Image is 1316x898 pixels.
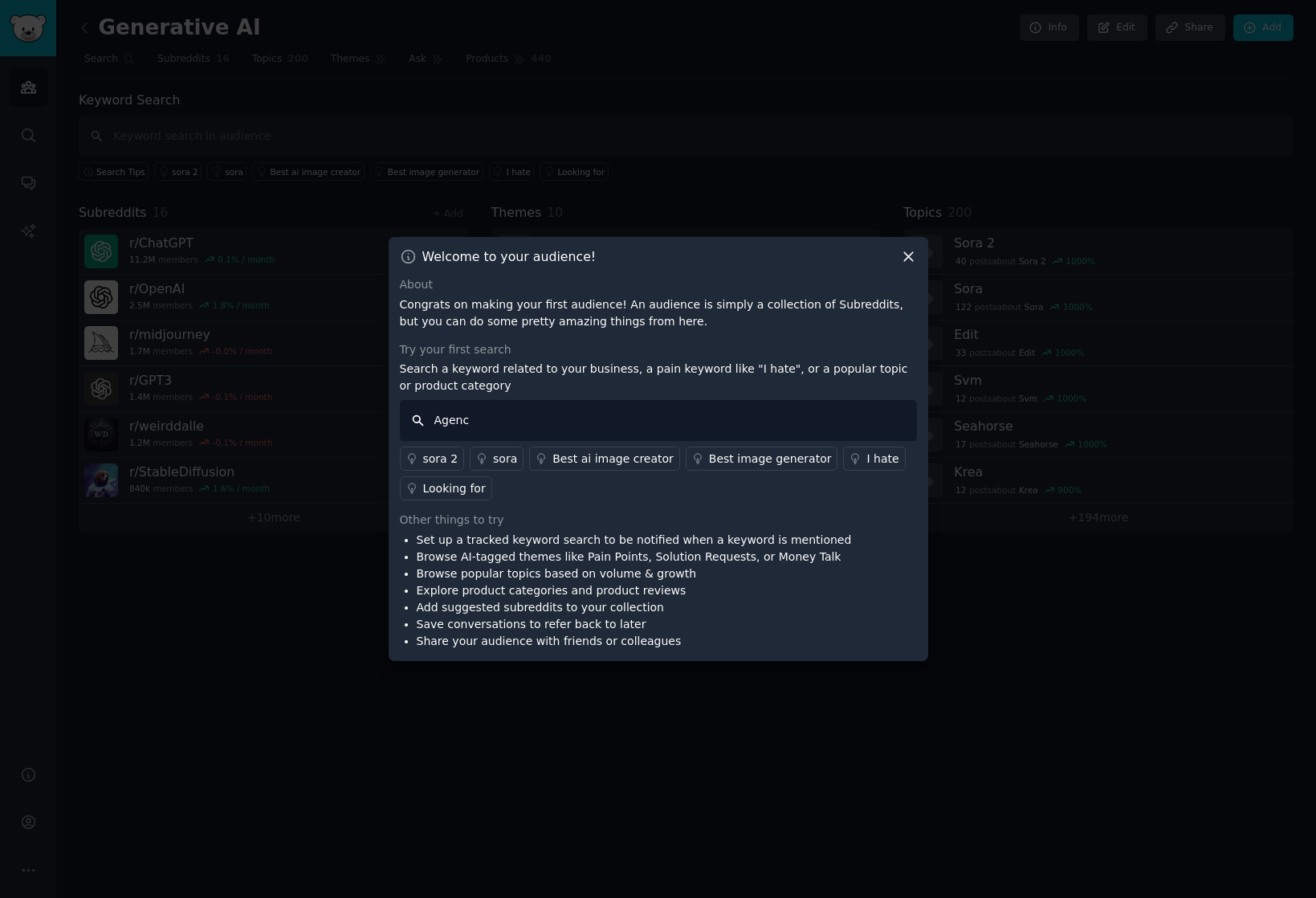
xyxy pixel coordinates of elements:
[400,361,917,394] p: Search a keyword related to your business, a pain keyword like "I hate", or a popular topic or pr...
[400,512,917,529] div: Other things to try
[552,451,674,467] div: Best ai image creator
[417,565,852,582] li: Browse popular topics based on volume & growth
[423,451,458,467] div: sora 2
[400,296,917,330] p: Congrats on making your first audience! An audience is simply a collection of Subreddits, but you...
[417,616,852,633] li: Save conversations to refer back to later
[400,400,917,441] input: Keyword search in audience
[400,276,917,293] div: About
[493,451,517,467] div: sora
[422,248,597,265] h3: Welcome to your audience!
[417,532,852,549] li: Set up a tracked keyword search to be notified when a keyword is mentioned
[417,599,852,616] li: Add suggested subreddits to your collection
[470,447,524,471] a: sora
[417,633,852,650] li: Share your audience with friends or colleagues
[400,476,492,500] a: Looking for
[400,341,917,358] div: Try your first search
[417,549,852,565] li: Browse AI-tagged themes like Pain Points, Solution Requests, or Money Talk
[843,447,905,471] a: I hate
[529,447,680,471] a: Best ai image creator
[423,480,486,497] div: Looking for
[686,447,838,471] a: Best image generator
[400,447,465,471] a: sora 2
[417,582,852,599] li: Explore product categories and product reviews
[709,451,832,467] div: Best image generator
[866,451,898,467] div: I hate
